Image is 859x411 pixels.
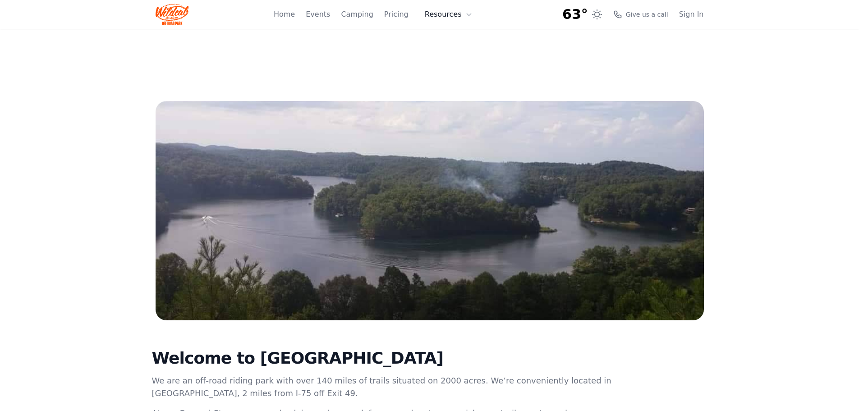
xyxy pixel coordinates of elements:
[626,10,668,19] span: Give us a call
[419,5,478,23] button: Resources
[306,9,330,20] a: Events
[384,9,409,20] a: Pricing
[562,6,588,23] span: 63°
[152,349,614,367] h2: Welcome to [GEOGRAPHIC_DATA]
[274,9,295,20] a: Home
[341,9,373,20] a: Camping
[152,374,614,400] p: We are an off-road riding park with over 140 miles of trails situated on 2000 acres. We’re conven...
[156,4,189,25] img: Wildcat Logo
[613,10,668,19] a: Give us a call
[679,9,704,20] a: Sign In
